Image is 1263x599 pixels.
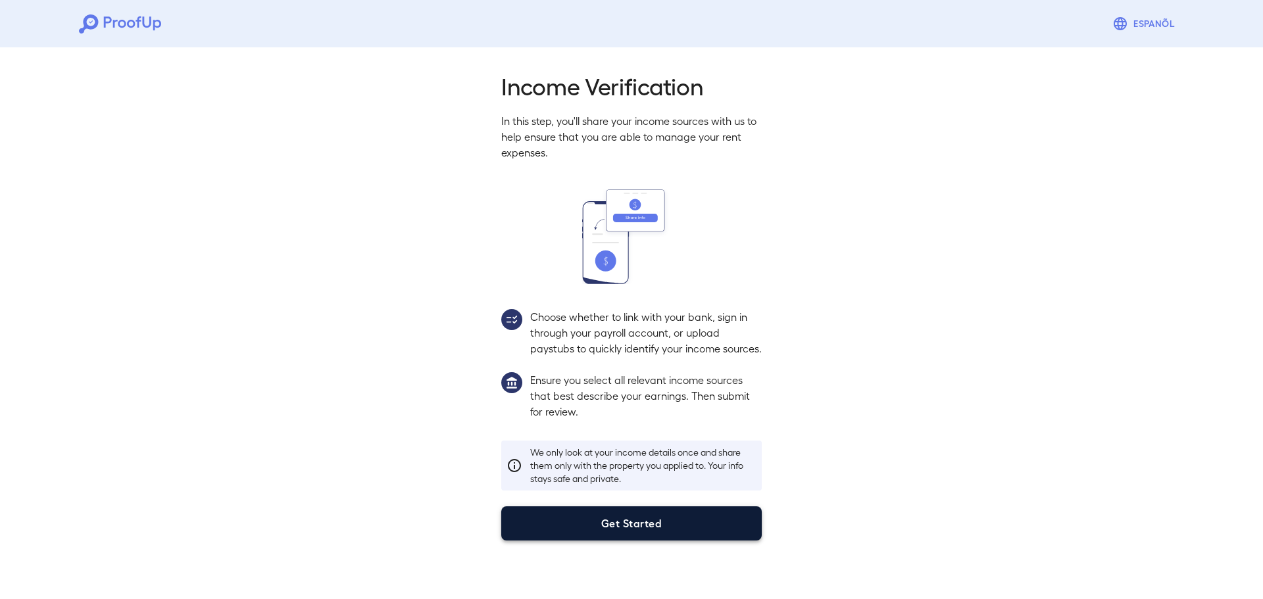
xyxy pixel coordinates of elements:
[501,506,762,540] button: Get Started
[530,309,762,356] p: Choose whether to link with your bank, sign in through your payroll account, or upload paystubs t...
[582,189,681,284] img: transfer_money.svg
[530,446,756,485] p: We only look at your income details once and share them only with the property you applied to. Yo...
[1107,11,1184,37] button: Espanõl
[501,71,762,100] h2: Income Verification
[530,372,762,419] p: Ensure you select all relevant income sources that best describe your earnings. Then submit for r...
[501,113,762,160] p: In this step, you'll share your income sources with us to help ensure that you are able to manage...
[501,309,522,330] img: group2.svg
[501,372,522,393] img: group1.svg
